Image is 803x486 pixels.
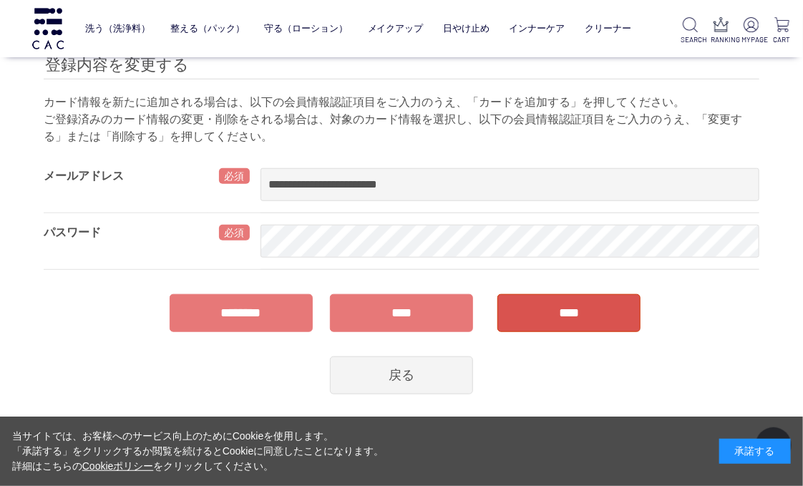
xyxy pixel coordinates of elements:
a: 守る（ローション） [264,13,348,44]
p: SEARCH [681,34,700,45]
h2: 登録内容を変更する [44,54,759,79]
a: クリーナー [585,13,631,44]
p: RANKING [711,34,731,45]
label: パスワード [44,226,101,238]
a: CART [772,17,792,45]
a: Cookieポリシー [82,460,154,472]
p: CART [772,34,792,45]
p: MYPAGE [741,34,761,45]
a: 整える（パック） [170,13,245,44]
a: インナーケア [510,13,565,44]
a: RANKING [711,17,731,45]
a: 戻る [330,356,473,394]
label: メールアドレス [44,170,124,182]
a: SEARCH [681,17,700,45]
div: 承諾する [719,439,791,464]
a: メイクアップ [368,13,424,44]
a: MYPAGE [741,17,761,45]
div: 当サイトでは、お客様へのサービス向上のためにCookieを使用します。 「承諾する」をクリックするか閲覧を続けるとCookieに同意したことになります。 詳細はこちらの をクリックしてください。 [12,429,384,474]
img: logo [30,8,66,49]
a: 日やけ止め [443,13,490,44]
p: カード情報を新たに追加される場合は、以下の会員情報認証項目をご入力のうえ、「カードを追加する」を押してください。 ご登録済みのカード情報の変更・削除をされる場合は、対象のカード情報を選択し、以下... [44,94,759,145]
a: 洗う（洗浄料） [85,13,150,44]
